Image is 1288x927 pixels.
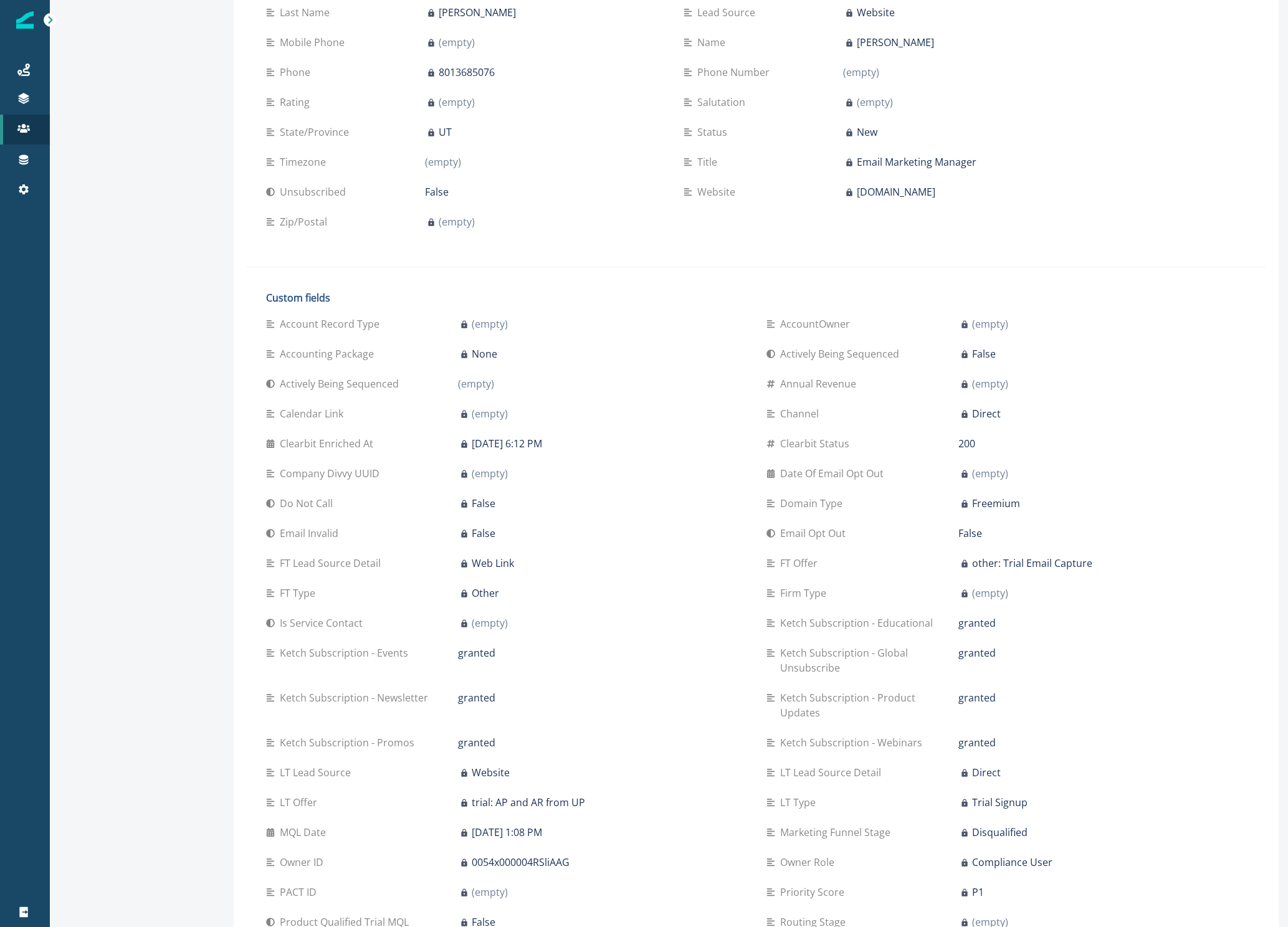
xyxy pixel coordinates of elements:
p: Accounting Package [280,346,379,361]
p: (empty) [472,316,508,331]
img: Inflection [16,11,34,29]
p: Trial Signup [972,795,1028,810]
p: Account Record Type [280,316,384,331]
p: FT Lead Source Detail [280,556,386,571]
p: Name [697,35,730,50]
p: [PERSON_NAME] [857,35,934,50]
p: 0054x000004RSliAAG [472,855,570,870]
p: Firm Type [780,586,831,601]
p: Domain Type [780,496,847,511]
p: (empty) [857,95,893,110]
p: Unsubscribed [280,184,351,199]
p: False [472,526,495,541]
p: False [472,496,495,511]
p: Calendar Link [280,406,348,421]
p: Ketch Subscription - Webinars [780,735,927,750]
p: trial: AP and AR from UP [472,795,585,810]
h2: Custom fields [266,292,1246,304]
p: Salutation [697,95,750,110]
p: Owner ID [280,855,328,870]
p: Status [697,125,732,140]
p: (empty) [472,406,508,421]
p: Last Name [280,5,335,20]
p: 8013685076 [439,65,495,80]
p: Do Not Call [280,496,338,511]
p: FT Offer [780,556,823,571]
p: granted [458,645,495,660]
p: [DATE] 6:12 PM [472,436,542,451]
p: (empty) [972,376,1008,391]
p: (empty) [425,154,461,169]
p: granted [958,690,996,705]
p: Priority Score [780,885,849,900]
p: LT Lead Source Detail [780,765,886,780]
p: Direct [972,406,1001,421]
p: Is Service Contact [280,616,368,630]
p: other: Trial Email Capture [972,556,1092,571]
p: Other [472,586,499,601]
p: (empty) [472,885,508,900]
p: [DOMAIN_NAME] [857,184,935,199]
p: Lead Source [697,5,760,20]
p: Company Divvy UUID [280,466,384,481]
p: False [972,346,996,361]
p: Ketch Subscription - Global Unsubscribe [780,645,958,675]
p: Direct [972,765,1001,780]
p: MQL date [280,825,331,840]
p: Ketch Subscription - Educational [780,616,938,630]
p: Ketch Subscription - Newsletter [280,690,433,705]
p: Freemium [972,496,1020,511]
p: AccountOwner [780,316,855,331]
p: State/Province [280,125,354,140]
p: 200 [958,436,975,451]
p: Date of Email Opt Out [780,466,889,481]
p: (empty) [439,95,475,110]
p: Channel [780,406,824,421]
p: Web Link [472,556,514,571]
p: granted [458,690,495,705]
p: Actively Being Sequenced [280,376,404,391]
p: (empty) [439,214,475,229]
p: Disqualified [972,825,1028,840]
p: Email Opt Out [780,526,851,541]
p: None [472,346,497,361]
p: Website [857,5,895,20]
p: [PERSON_NAME] [439,5,516,20]
p: Title [697,154,722,169]
p: Ketch Subscription - Promos [280,735,419,750]
p: New [857,125,877,140]
p: (empty) [472,466,508,481]
p: (empty) [472,616,508,630]
p: Email Marketing Manager [857,154,976,169]
p: Annual Revenue [780,376,861,391]
p: [DATE] 1:08 PM [472,825,542,840]
p: Ketch Subscription - Product Updates [780,690,958,720]
p: Phone [280,65,315,80]
p: Actively Being Sequenced [780,346,904,361]
p: Phone Number [697,65,775,80]
p: Clearbit Status [780,436,854,451]
p: granted [958,645,996,660]
p: Owner Role [780,855,839,870]
p: Website [472,765,510,780]
p: Compliance User [972,855,1052,870]
p: Rating [280,95,315,110]
p: Marketing Funnel Stage [780,825,895,840]
p: granted [458,735,495,750]
p: Timezone [280,154,331,169]
p: (empty) [972,586,1008,601]
p: Email Invalid [280,526,343,541]
p: Clearbit Enriched At [280,436,378,451]
p: PACT ID [280,885,322,900]
p: False [425,184,449,199]
p: LT Lead Source [280,765,356,780]
p: Zip/Postal [280,214,332,229]
p: Website [697,184,740,199]
p: False [958,526,982,541]
p: granted [958,735,996,750]
p: LT Type [780,795,821,810]
p: (empty) [439,35,475,50]
p: Ketch Subscription - Events [280,645,413,660]
p: UT [439,125,452,140]
p: Mobile Phone [280,35,350,50]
